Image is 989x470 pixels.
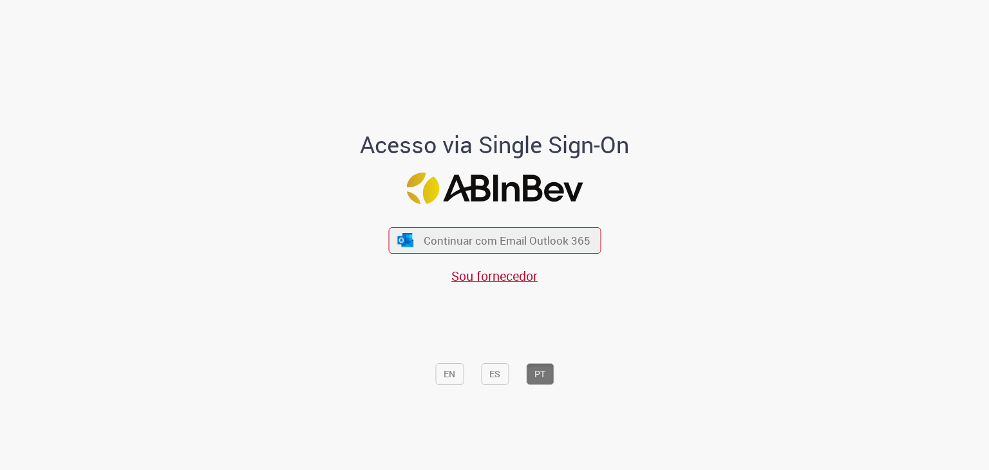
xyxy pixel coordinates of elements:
[481,363,509,385] button: ES
[406,173,583,204] img: Logo ABInBev
[435,363,464,385] button: EN
[316,132,673,158] h1: Acesso via Single Sign-On
[388,227,601,254] button: ícone Azure/Microsoft 360 Continuar com Email Outlook 365
[397,234,415,247] img: ícone Azure/Microsoft 360
[424,233,590,248] span: Continuar com Email Outlook 365
[526,363,554,385] button: PT
[451,267,538,285] a: Sou fornecedor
